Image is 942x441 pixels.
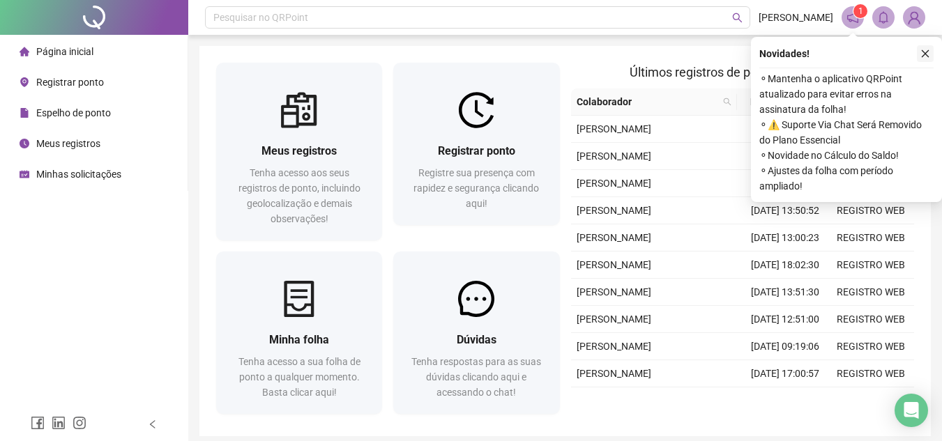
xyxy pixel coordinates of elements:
[630,65,855,79] span: Últimos registros de ponto sincronizados
[36,169,121,180] span: Minhas solicitações
[743,224,828,252] td: [DATE] 13:00:23
[895,394,928,427] div: Open Intercom Messenger
[457,333,496,346] span: Dúvidas
[261,144,337,157] span: Meus registros
[20,77,29,87] span: environment
[828,224,914,252] td: REGISTRO WEB
[743,116,828,143] td: [DATE] 13:57:24
[238,167,360,224] span: Tenha acesso aos seus registros de ponto, incluindo geolocalização e demais observações!
[737,88,820,116] th: Data/Hora
[723,98,731,106] span: search
[828,197,914,224] td: REGISTRO WEB
[411,356,541,398] span: Tenha respostas para as suas dúvidas clicando aqui e acessando o chat!
[20,108,29,118] span: file
[759,117,934,148] span: ⚬ ⚠️ Suporte Via Chat Será Removido do Plano Essencial
[36,46,93,57] span: Página inicial
[73,416,86,430] span: instagram
[743,94,803,109] span: Data/Hora
[743,143,828,170] td: [DATE] 13:10:25
[577,205,651,216] span: [PERSON_NAME]
[577,286,651,297] span: [PERSON_NAME]
[904,7,925,28] img: 89418
[577,94,718,109] span: Colaborador
[577,123,651,134] span: [PERSON_NAME]
[577,259,651,270] span: [PERSON_NAME]
[36,107,111,118] span: Espelho de ponto
[759,163,934,194] span: ⚬ Ajustes da folha com período ampliado!
[52,416,66,430] span: linkedin
[759,71,934,117] span: ⚬ Mantenha o aplicativo QRPoint atualizado para evitar erros na assinatura da folha!
[393,252,559,414] a: DúvidasTenha respostas para as suas dúvidas clicando aqui e acessando o chat!
[743,333,828,360] td: [DATE] 09:19:06
[743,252,828,279] td: [DATE] 18:02:30
[732,13,743,23] span: search
[577,368,651,379] span: [PERSON_NAME]
[413,167,539,209] span: Registre sua presença com rapidez e segurança clicando aqui!
[828,360,914,387] td: REGISTRO WEB
[577,314,651,325] span: [PERSON_NAME]
[720,91,734,112] span: search
[20,169,29,179] span: schedule
[828,279,914,306] td: REGISTRO WEB
[743,279,828,306] td: [DATE] 13:51:30
[759,46,810,61] span: Novidades !
[577,341,651,352] span: [PERSON_NAME]
[743,170,828,197] td: [DATE] 18:00:04
[20,47,29,56] span: home
[31,416,45,430] span: facebook
[759,148,934,163] span: ⚬ Novidade no Cálculo do Saldo!
[743,387,828,415] td: [DATE] 12:43:25
[828,306,914,333] td: REGISTRO WEB
[743,197,828,224] td: [DATE] 13:50:52
[759,10,833,25] span: [PERSON_NAME]
[920,49,930,59] span: close
[853,4,867,18] sup: 1
[828,387,914,415] td: REGISTRO WEB
[743,306,828,333] td: [DATE] 12:51:00
[577,178,651,189] span: [PERSON_NAME]
[269,333,329,346] span: Minha folha
[216,63,382,240] a: Meus registrosTenha acesso aos seus registros de ponto, incluindo geolocalização e demais observa...
[36,138,100,149] span: Meus registros
[36,77,104,88] span: Registrar ponto
[216,252,382,414] a: Minha folhaTenha acesso a sua folha de ponto a qualquer momento. Basta clicar aqui!
[393,63,559,225] a: Registrar pontoRegistre sua presença com rapidez e segurança clicando aqui!
[877,11,890,24] span: bell
[148,419,158,429] span: left
[828,252,914,279] td: REGISTRO WEB
[438,144,515,157] span: Registrar ponto
[577,150,651,162] span: [PERSON_NAME]
[743,360,828,387] td: [DATE] 17:00:57
[858,6,863,16] span: 1
[577,232,651,243] span: [PERSON_NAME]
[238,356,360,398] span: Tenha acesso a sua folha de ponto a qualquer momento. Basta clicar aqui!
[828,333,914,360] td: REGISTRO WEB
[20,139,29,148] span: clock-circle
[846,11,859,24] span: notification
